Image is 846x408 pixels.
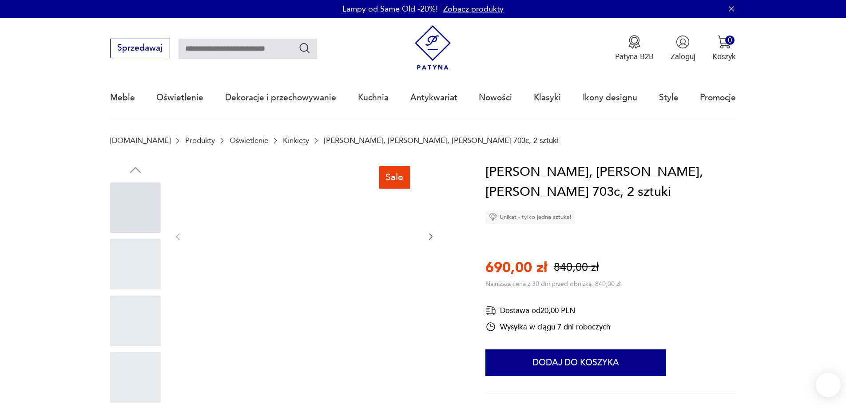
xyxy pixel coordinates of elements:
button: Szukaj [298,42,311,55]
div: 0 [725,36,735,45]
iframe: Smartsupp widget button [816,372,841,397]
p: Koszyk [712,51,736,62]
a: Sprzedawaj [110,45,170,52]
img: Patyna - sklep z meblami i dekoracjami vintage [410,25,455,70]
a: Ikony designu [583,77,637,118]
p: [PERSON_NAME], [PERSON_NAME], [PERSON_NAME] 703c, 2 sztuki [324,136,559,145]
a: Kinkiety [283,136,309,145]
button: Zaloguj [671,35,695,62]
a: Zobacz produkty [443,4,504,15]
a: Oświetlenie [156,77,203,118]
div: Dostawa od 20,00 PLN [485,305,610,316]
a: Antykwariat [410,77,457,118]
a: Klasyki [534,77,561,118]
a: Produkty [185,136,215,145]
a: Oświetlenie [230,136,268,145]
div: Wysyłka w ciągu 7 dni roboczych [485,321,610,332]
h1: [PERSON_NAME], [PERSON_NAME], [PERSON_NAME] 703c, 2 sztuki [485,162,736,202]
a: Meble [110,77,135,118]
p: Zaloguj [671,51,695,62]
button: Patyna B2B [615,35,654,62]
p: 690,00 zł [485,258,547,277]
p: 840,00 zł [554,260,599,275]
div: Sale [379,166,410,188]
a: Dekoracje i przechowywanie [225,77,336,118]
a: [DOMAIN_NAME] [110,136,171,145]
img: Ikona medalu [628,35,641,49]
a: Kuchnia [358,77,389,118]
div: Unikat - tylko jedna sztuka! [485,210,575,224]
a: Style [659,77,679,118]
p: Lampy od Same Old -20%! [342,4,438,15]
button: 0Koszyk [712,35,736,62]
img: Ikona dostawy [485,305,496,316]
a: Ikona medaluPatyna B2B [615,35,654,62]
img: Zdjęcie produktu Kinkiet, Knud Christensen, Elit 703c, 2 sztuki [193,162,416,310]
button: Sprzedawaj [110,39,170,58]
img: Ikonka użytkownika [676,35,690,49]
button: Dodaj do koszyka [485,349,666,376]
img: Ikona diamentu [489,213,497,221]
p: Najniższa cena z 30 dni przed obniżką: 840,00 zł [485,280,620,288]
a: Nowości [479,77,512,118]
p: Patyna B2B [615,51,654,62]
img: Ikona koszyka [717,35,731,49]
a: Promocje [700,77,736,118]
